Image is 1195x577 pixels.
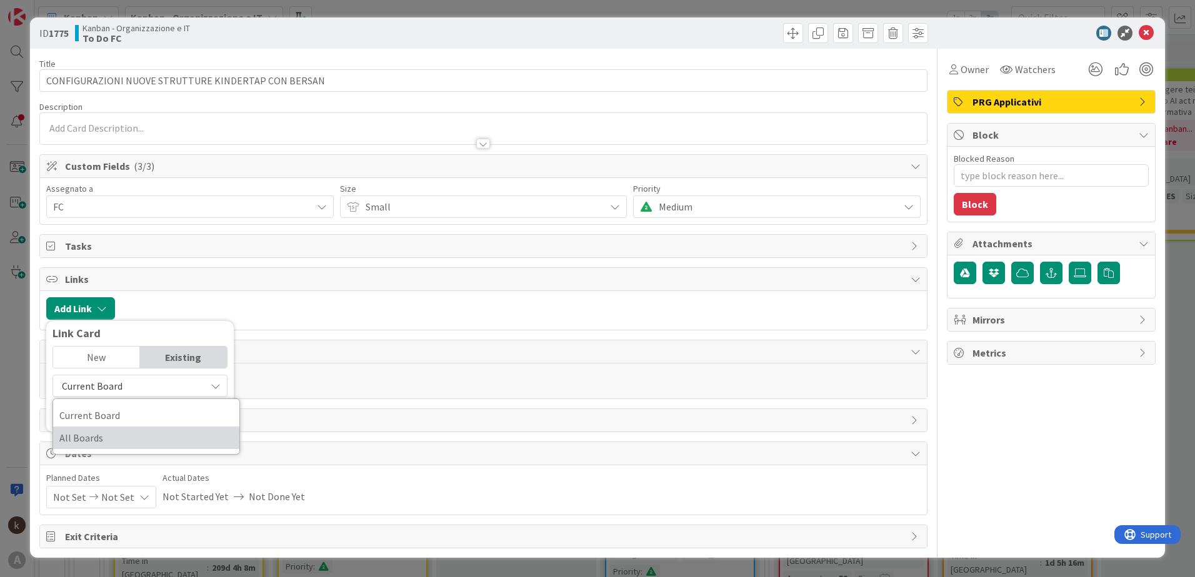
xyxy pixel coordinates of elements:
[53,199,312,214] span: FC
[65,239,904,254] span: Tasks
[972,94,1132,109] span: PRG Applicativi
[659,198,892,215] span: Medium
[340,184,627,193] div: Size
[53,404,239,427] a: Current Board
[53,486,86,508] span: Not Set
[82,23,190,33] span: Kanban - Organizzazione e IT
[249,486,305,507] span: Not Done Yet
[39,101,82,112] span: Description
[972,127,1132,142] span: Block
[65,529,904,544] span: Exit Criteria
[162,471,305,485] span: Actual Dates
[46,184,334,193] div: Assegnato a
[140,347,227,368] div: Existing
[1015,62,1056,77] span: Watchers
[26,2,57,17] span: Support
[53,347,140,368] div: New
[972,345,1132,360] span: Metrics
[972,312,1132,327] span: Mirrors
[59,406,233,425] span: Current Board
[961,62,989,77] span: Owner
[53,427,239,449] a: All Boards
[59,428,233,447] span: All Boards
[65,446,904,461] span: Dates
[954,153,1014,164] label: Blocked Reason
[65,272,904,287] span: Links
[39,26,69,41] span: ID
[101,486,134,508] span: Not Set
[46,471,156,485] span: Planned Dates
[39,69,927,92] input: type card name here...
[49,27,69,39] b: 1775
[162,486,229,507] span: Not Started Yet
[52,327,227,340] div: Link Card
[65,344,904,359] span: Comments
[62,380,122,392] span: Current Board
[134,160,154,172] span: ( 3/3 )
[82,33,190,43] b: To Do FC
[954,193,996,215] button: Block
[46,297,115,320] button: Add Link
[633,184,921,193] div: Priority
[65,413,904,428] span: History
[366,198,599,215] span: Small
[65,159,904,174] span: Custom Fields
[39,58,56,69] label: Title
[972,236,1132,251] span: Attachments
